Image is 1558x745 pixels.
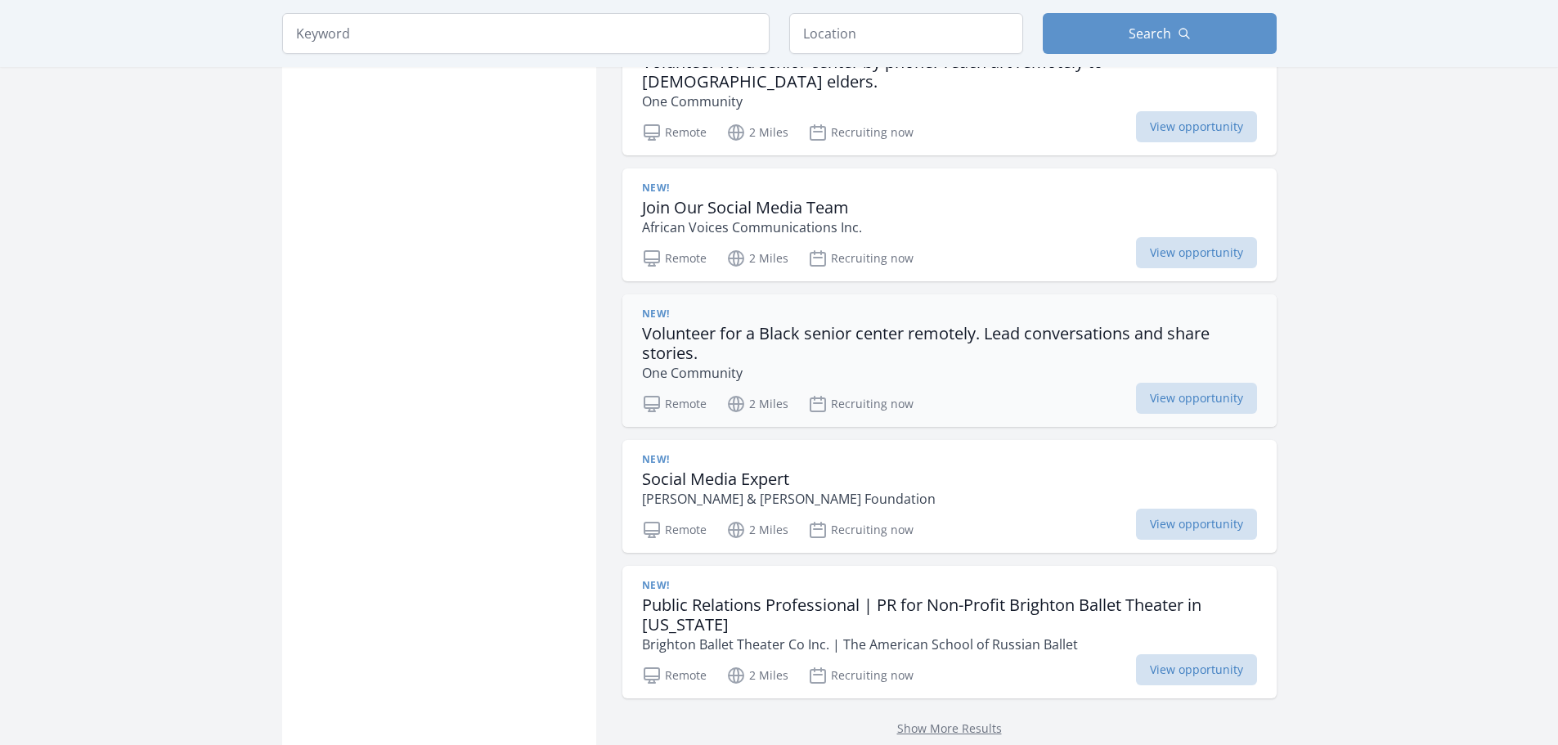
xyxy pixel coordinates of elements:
[642,324,1257,363] h3: Volunteer for a Black senior center remotely. Lead conversations and share stories.
[642,469,936,489] h3: Social Media Expert
[789,13,1023,54] input: Location
[1043,13,1277,54] button: Search
[622,168,1277,281] a: New! Join Our Social Media Team African Voices Communications Inc. Remote 2 Miles Recruiting now ...
[642,666,707,685] p: Remote
[642,635,1257,654] p: Brighton Ballet Theater Co Inc. | The American School of Russian Ballet
[808,249,914,268] p: Recruiting now
[726,123,788,142] p: 2 Miles
[1136,654,1257,685] span: View opportunity
[642,218,862,237] p: African Voices Communications Inc.
[642,520,707,540] p: Remote
[642,307,670,321] span: New!
[622,566,1277,698] a: New! Public Relations Professional | PR for Non-Profit Brighton Ballet Theater in [US_STATE] Brig...
[726,394,788,414] p: 2 Miles
[897,720,1002,736] a: Show More Results
[642,595,1257,635] h3: Public Relations Professional | PR for Non-Profit Brighton Ballet Theater in [US_STATE]
[642,198,862,218] h3: Join Our Social Media Team
[808,666,914,685] p: Recruiting now
[726,666,788,685] p: 2 Miles
[642,92,1257,111] p: One Community
[622,440,1277,553] a: New! Social Media Expert [PERSON_NAME] & [PERSON_NAME] Foundation Remote 2 Miles Recruiting now V...
[1129,24,1171,43] span: Search
[808,123,914,142] p: Recruiting now
[642,579,670,592] span: New!
[808,394,914,414] p: Recruiting now
[1136,509,1257,540] span: View opportunity
[642,489,936,509] p: [PERSON_NAME] & [PERSON_NAME] Foundation
[1136,111,1257,142] span: View opportunity
[726,249,788,268] p: 2 Miles
[642,52,1257,92] h3: Volunteer for a senior center by phone. Teach art remotely to [DEMOGRAPHIC_DATA] elders.
[726,520,788,540] p: 2 Miles
[642,363,1257,383] p: One Community
[642,182,670,195] span: New!
[622,294,1277,427] a: New! Volunteer for a Black senior center remotely. Lead conversations and share stories. One Comm...
[282,13,770,54] input: Keyword
[642,453,670,466] span: New!
[1136,237,1257,268] span: View opportunity
[1136,383,1257,414] span: View opportunity
[642,394,707,414] p: Remote
[642,123,707,142] p: Remote
[808,520,914,540] p: Recruiting now
[622,23,1277,155] a: New! Volunteer for a senior center by phone. Teach art remotely to [DEMOGRAPHIC_DATA] elders. One...
[642,249,707,268] p: Remote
